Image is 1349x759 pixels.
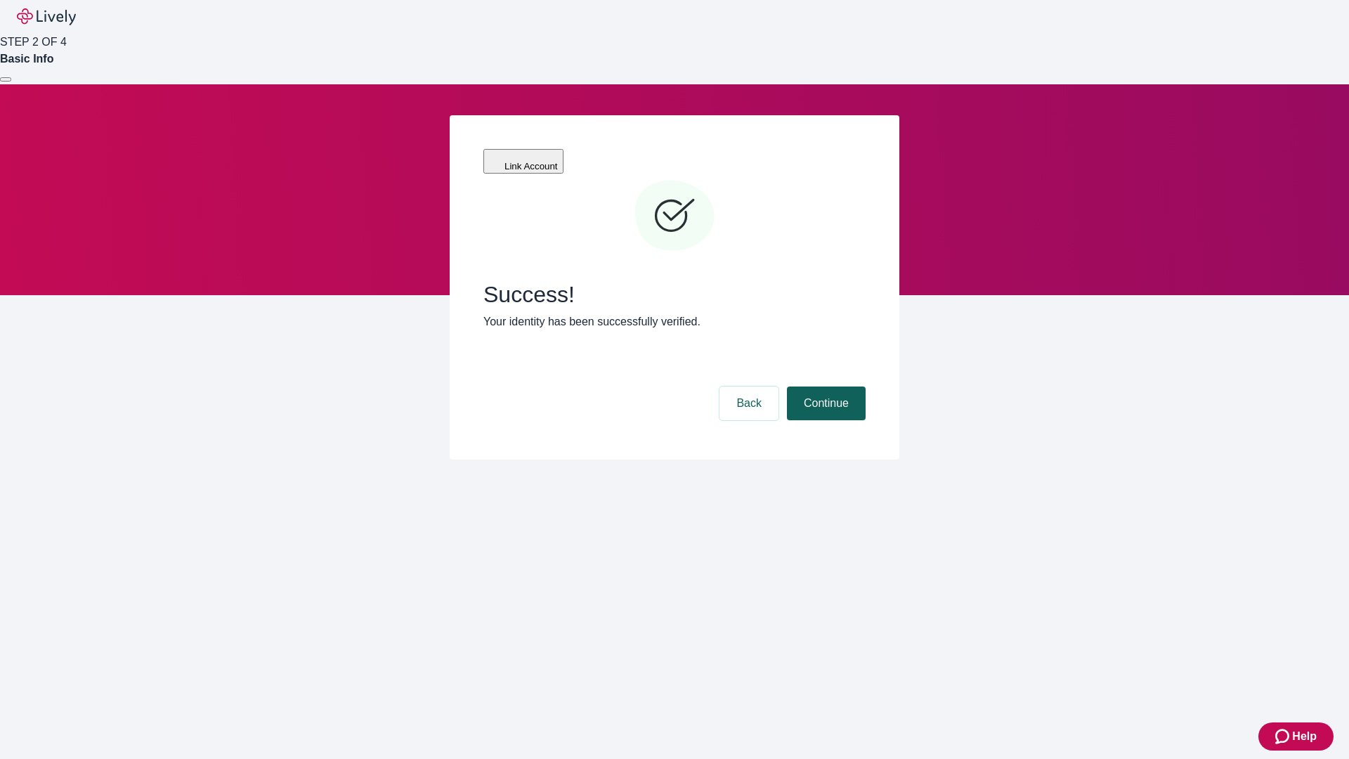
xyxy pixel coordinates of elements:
button: Continue [787,387,866,420]
span: Success! [483,281,866,308]
button: Back [719,387,778,420]
p: Your identity has been successfully verified. [483,313,866,330]
span: Help [1292,728,1317,745]
button: Zendesk support iconHelp [1258,722,1334,751]
button: Link Account [483,149,563,174]
svg: Zendesk support icon [1275,728,1292,745]
img: Lively [17,8,76,25]
svg: Checkmark icon [632,174,717,259]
